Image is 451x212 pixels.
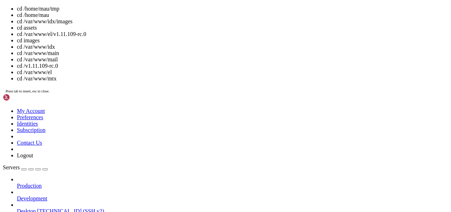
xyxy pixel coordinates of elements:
[17,195,448,202] a: Development
[59,159,62,165] div: (19, 26)
[3,135,169,140] span: Подробнее о включении службы ESM Apps at [URL][DOMAIN_NAME]
[17,75,448,82] li: cd /var/www/mtx
[3,39,359,45] x-row: System load: 0.08 Processes: 287
[3,45,359,51] x-row: Usage of /: 12.9% of 127.83GB Users logged in: 1
[17,183,448,189] a: Production
[3,69,359,75] x-row: * Strictly confined Kubernetes makes edge and IoT secure. Learn how MicroK8s
[17,121,38,127] a: Identities
[17,31,448,37] li: cd /var/www/el/v1.11.109-rc.0
[3,87,359,93] x-row: [URL][DOMAIN_NAME]
[3,129,234,134] span: 15 дополнительных обновлений безопасности могут быть применены с помощью ESM Apps.
[3,117,217,122] span: Чтобы просмотреть дополнительные обновления выполните: apt list --upgradable
[3,15,359,21] x-row: * Support: [URL][DOMAIN_NAME]
[3,75,359,81] x-row: just raised the bar for easy, resilient and secure K8s cluster deployment.
[3,51,359,57] x-row: Memory usage: 23% IPv4 address for ens18: [TECHNICAL_ID]
[17,195,47,201] span: Development
[17,176,448,189] li: Production
[17,114,43,120] a: Preferences
[17,189,448,202] li: Development
[17,152,33,158] a: Logout
[17,37,448,44] li: cd images
[3,94,43,101] img: Shellngn
[3,153,359,159] x-row: Last login: [DATE] from [TECHNICAL_ID]
[17,25,448,31] li: cd assets
[3,111,130,116] span: 2 обновления может быть применено немедленно.
[17,18,448,25] li: cd /var/www/idx/images
[3,57,359,63] x-row: Swap usage: 0%
[3,99,200,104] span: Расширенное поддержание безопасности (ESM) для Applications выключено.
[17,127,45,133] a: Subscription
[17,6,448,12] li: cd /home/mau/tmp
[17,56,448,63] li: cd /var/www/mail
[17,140,42,146] a: Contact Us
[3,27,149,32] span: System information as of Сб 30 авг 2025 19:30:29 UTC
[17,63,448,69] li: cd /v1.11.109-rc.0
[17,12,448,18] li: cd /home/mau
[17,50,448,56] li: cd /var/www/main
[17,44,448,50] li: cd /var/www/idx
[3,159,359,165] x-row: root@server1:~# cd
[6,89,49,93] span: Press tab to insert, esc to close.
[17,183,42,189] span: Production
[17,108,45,114] a: My Account
[17,69,448,75] li: cd /var/www/el
[3,9,359,15] x-row: * Management: [URL][DOMAIN_NAME]
[3,3,359,9] x-row: * Documentation: [URL][DOMAIN_NAME]
[3,164,48,170] a: Servers
[3,164,20,170] span: Servers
